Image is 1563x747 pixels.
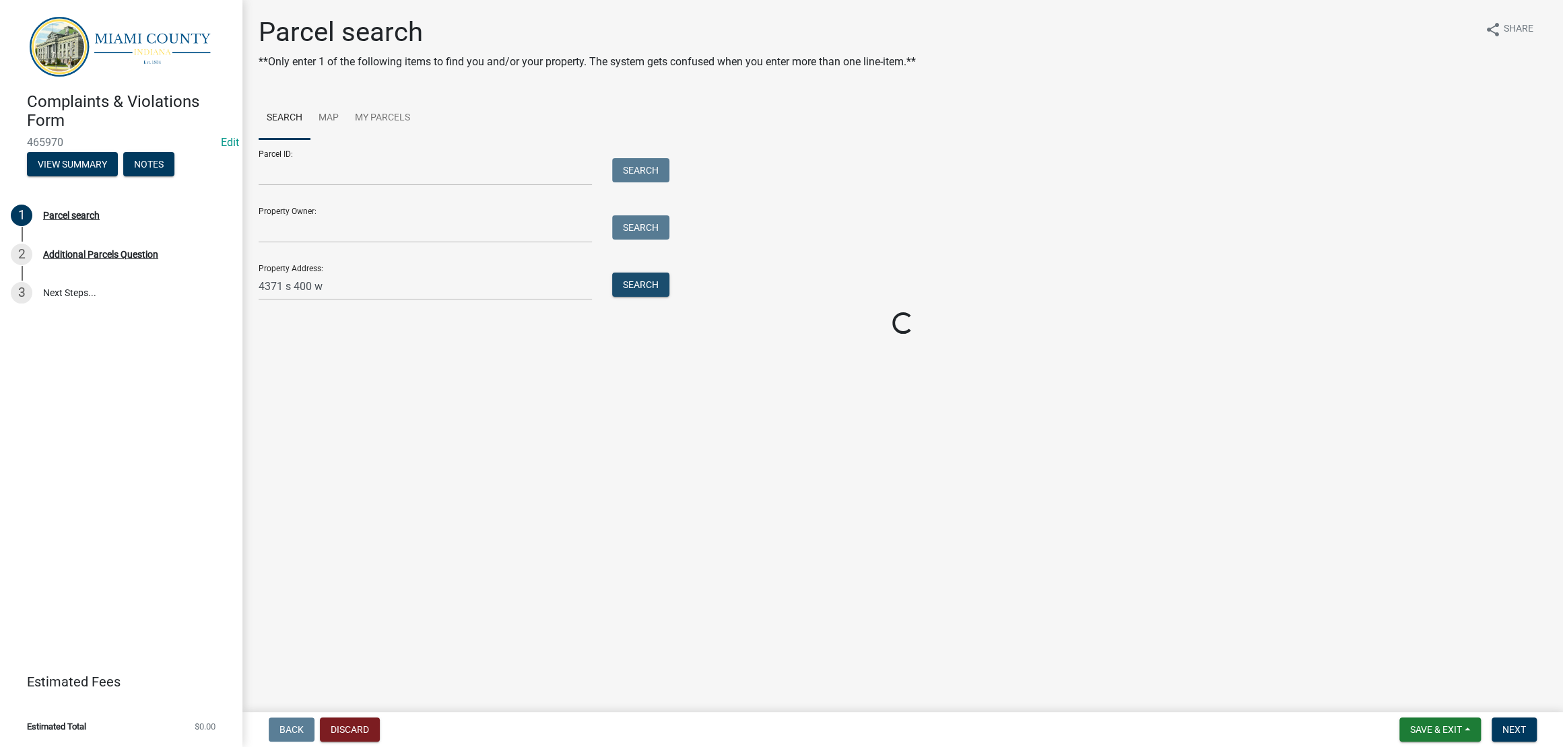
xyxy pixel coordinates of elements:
[259,54,916,70] p: **Only enter 1 of the following items to find you and/or your property. The system gets confused ...
[43,211,100,220] div: Parcel search
[27,92,232,131] h4: Complaints & Violations Form
[27,136,215,149] span: 465970
[123,152,174,176] button: Notes
[1485,22,1501,38] i: share
[221,136,239,149] a: Edit
[612,273,669,297] button: Search
[320,717,380,742] button: Discard
[195,722,215,731] span: $0.00
[43,250,158,259] div: Additional Parcels Question
[27,14,221,78] img: Miami County, Indiana
[11,205,32,226] div: 1
[11,282,32,304] div: 3
[612,215,669,240] button: Search
[310,97,347,140] a: Map
[27,159,118,170] wm-modal-confirm: Summary
[11,668,221,695] a: Estimated Fees
[347,97,418,140] a: My Parcels
[279,724,304,735] span: Back
[1410,724,1462,735] span: Save & Exit
[269,717,314,742] button: Back
[1502,724,1526,735] span: Next
[11,244,32,265] div: 2
[1474,16,1544,42] button: shareShare
[259,97,310,140] a: Search
[612,158,669,182] button: Search
[259,16,916,48] h1: Parcel search
[123,159,174,170] wm-modal-confirm: Notes
[1399,717,1481,742] button: Save & Exit
[1492,717,1537,742] button: Next
[1504,22,1533,38] span: Share
[27,722,86,731] span: Estimated Total
[27,152,118,176] button: View Summary
[221,136,239,149] wm-modal-confirm: Edit Application Number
